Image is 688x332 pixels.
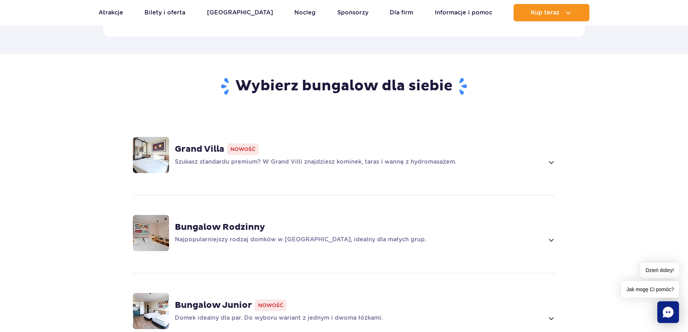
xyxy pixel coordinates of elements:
[175,236,544,244] p: Najpopularniejszy rodzaj domków w [GEOGRAPHIC_DATA], idealny dla małych grup.
[657,301,679,323] div: Chat
[621,281,679,298] span: Jak mogę Ci pomóc?
[514,4,589,21] button: Kup teraz
[175,144,224,155] strong: Grand Villa
[337,4,368,21] a: Sponsorzy
[99,4,123,21] a: Atrakcje
[435,4,492,21] a: Informacje i pomoc
[531,9,559,16] span: Kup teraz
[390,4,413,21] a: Dla firm
[175,222,265,233] strong: Bungalow Rodzinny
[255,299,286,311] span: Nowość
[144,4,185,21] a: Bilety i oferta
[133,77,555,96] h2: Wybierz bungalow dla siebie
[294,4,316,21] a: Nocleg
[175,158,544,167] p: Szukasz standardu premium? W Grand Villi znajdziesz kominek, taras i wannę z hydromasażem.
[207,4,273,21] a: [GEOGRAPHIC_DATA]
[227,143,259,155] span: Nowość
[175,300,252,311] strong: Bungalow Junior
[640,263,679,278] span: Dzień dobry!
[175,314,544,323] p: Domek idealny dla par. Do wyboru wariant z jednym i dwoma łóżkami.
